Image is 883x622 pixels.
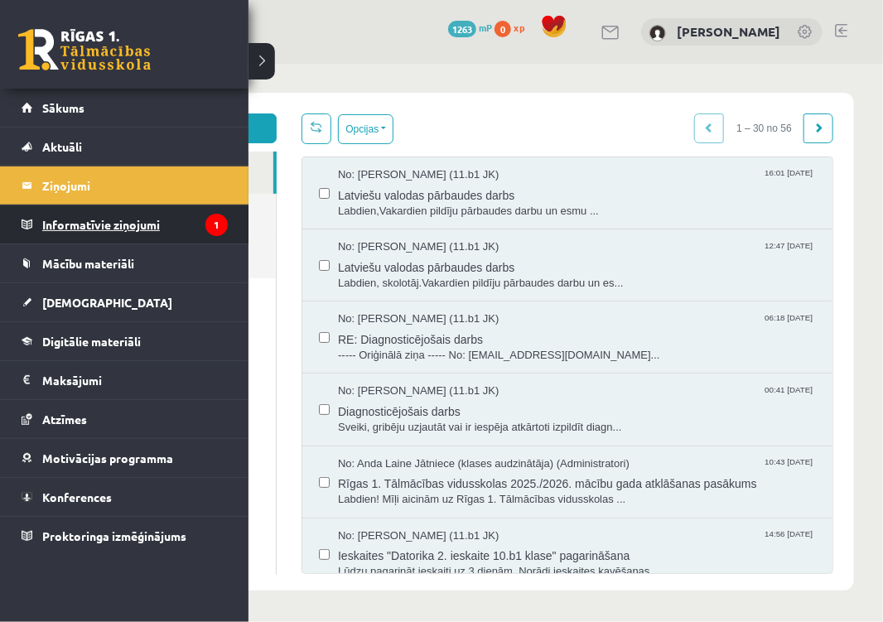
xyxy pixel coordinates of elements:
[658,50,738,80] span: 1 – 30 no 56
[42,412,87,427] span: Atzīmes
[50,172,210,215] a: Dzēstie
[698,176,750,188] span: 12:47 [DATE]
[42,528,186,543] span: Proktoringa izmēģinājums
[272,320,750,371] a: No: [PERSON_NAME] (11.b1 JK) 00:41 [DATE] Diagnosticējošais darbs Sveiki, gribēju uzjautāt vai ir...
[272,263,750,284] span: RE: Diagnosticējošais darbs
[272,465,432,480] span: No: [PERSON_NAME] (11.b1 JK)
[22,439,228,477] a: Motivācijas programma
[677,23,780,40] a: [PERSON_NAME]
[42,139,82,154] span: Aktuāli
[42,451,173,465] span: Motivācijas programma
[42,256,134,271] span: Mācību materiāli
[22,400,228,438] a: Atzīmes
[272,335,750,356] span: Diagnosticējošais darbs
[272,191,750,212] span: Latviešu valodas pārbaudes darbs
[272,407,750,428] span: Rīgas 1. Tālmācības vidusskolas 2025./2026. mācību gada atklāšanas pasākums
[698,465,750,477] span: 14:56 [DATE]
[22,322,228,360] a: Digitālie materiāli
[272,284,750,300] span: ----- Oriģinālā ziņa ----- No: [EMAIL_ADDRESS][DOMAIN_NAME]...
[22,478,228,516] a: Konferences
[50,50,210,80] a: Jauns ziņojums
[649,25,666,41] img: Vladimirs Guščins
[698,393,750,405] span: 10:43 [DATE]
[272,248,750,299] a: No: [PERSON_NAME] (11.b1 JK) 06:18 [DATE] RE: Diagnosticējošais darbs ----- Oriģinālā ziņa ----- ...
[272,119,750,140] span: Latviešu valodas pārbaudes darbs
[22,517,228,555] a: Proktoringa izmēģinājums
[42,334,141,349] span: Digitālie materiāli
[22,89,228,127] a: Sākums
[272,393,563,408] span: No: Anda Laine Jātniece (klases audzinātāja) (Administratori)
[448,21,476,37] span: 1263
[22,205,228,243] a: Informatīvie ziņojumi1
[514,21,524,34] span: xp
[272,140,750,156] span: Labdien,Vakardien pildīju pārbaudes darbu un esmu ...
[698,320,750,332] span: 00:41 [DATE]
[272,428,750,444] span: Labdien! Mīļi aicinām uz Rīgas 1. Tālmācības vidusskolas ...
[22,166,228,205] a: Ziņojumi
[42,489,112,504] span: Konferences
[495,21,533,34] a: 0 xp
[42,100,84,115] span: Sākums
[448,21,492,34] a: 1263 mP
[50,130,210,172] a: Nosūtītie
[272,465,750,516] a: No: [PERSON_NAME] (11.b1 JK) 14:56 [DATE] Ieskaites "Datorika 2. ieskaite 10.b1 klase" pagarināša...
[18,29,151,70] a: Rīgas 1. Tālmācības vidusskola
[22,283,228,321] a: [DEMOGRAPHIC_DATA]
[272,176,750,227] a: No: [PERSON_NAME] (11.b1 JK) 12:47 [DATE] Latviešu valodas pārbaudes darbs Labdien, skolotāj.Vaka...
[42,295,172,310] span: [DEMOGRAPHIC_DATA]
[272,480,750,500] span: Ieskaites "Datorika 2. ieskaite 10.b1 klase" pagarināšana
[272,51,327,80] button: Opcijas
[22,361,228,399] a: Maksājumi
[272,356,750,372] span: Sveiki, gribēju uzjautāt vai ir iespēja atkārtoti izpildīt diagn...
[272,500,750,516] span: Lūdzu pagarināt ieskaiti uz 3 dienām. Norādi ieskaites kavēšanas...
[272,176,432,191] span: No: [PERSON_NAME] (11.b1 JK)
[272,104,750,155] a: No: [PERSON_NAME] (11.b1 JK) 16:01 [DATE] Latviešu valodas pārbaudes darbs Labdien,Vakardien pild...
[272,212,750,228] span: Labdien, skolotāj.Vakardien pildīju pārbaudes darbu un es...
[22,244,228,282] a: Mācību materiāli
[205,214,228,236] i: 1
[42,166,228,205] legend: Ziņojumi
[698,104,750,116] span: 16:01 [DATE]
[272,320,432,335] span: No: [PERSON_NAME] (11.b1 JK)
[479,21,492,34] span: mP
[272,393,750,444] a: No: Anda Laine Jātniece (klases audzinātāja) (Administratori) 10:43 [DATE] Rīgas 1. Tālmācības vi...
[42,361,228,399] legend: Maksājumi
[272,104,432,119] span: No: [PERSON_NAME] (11.b1 JK)
[272,248,432,263] span: No: [PERSON_NAME] (11.b1 JK)
[698,248,750,260] span: 06:18 [DATE]
[495,21,511,37] span: 0
[22,128,228,166] a: Aktuāli
[50,88,207,130] a: Ienākošie
[42,205,228,243] legend: Informatīvie ziņojumi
